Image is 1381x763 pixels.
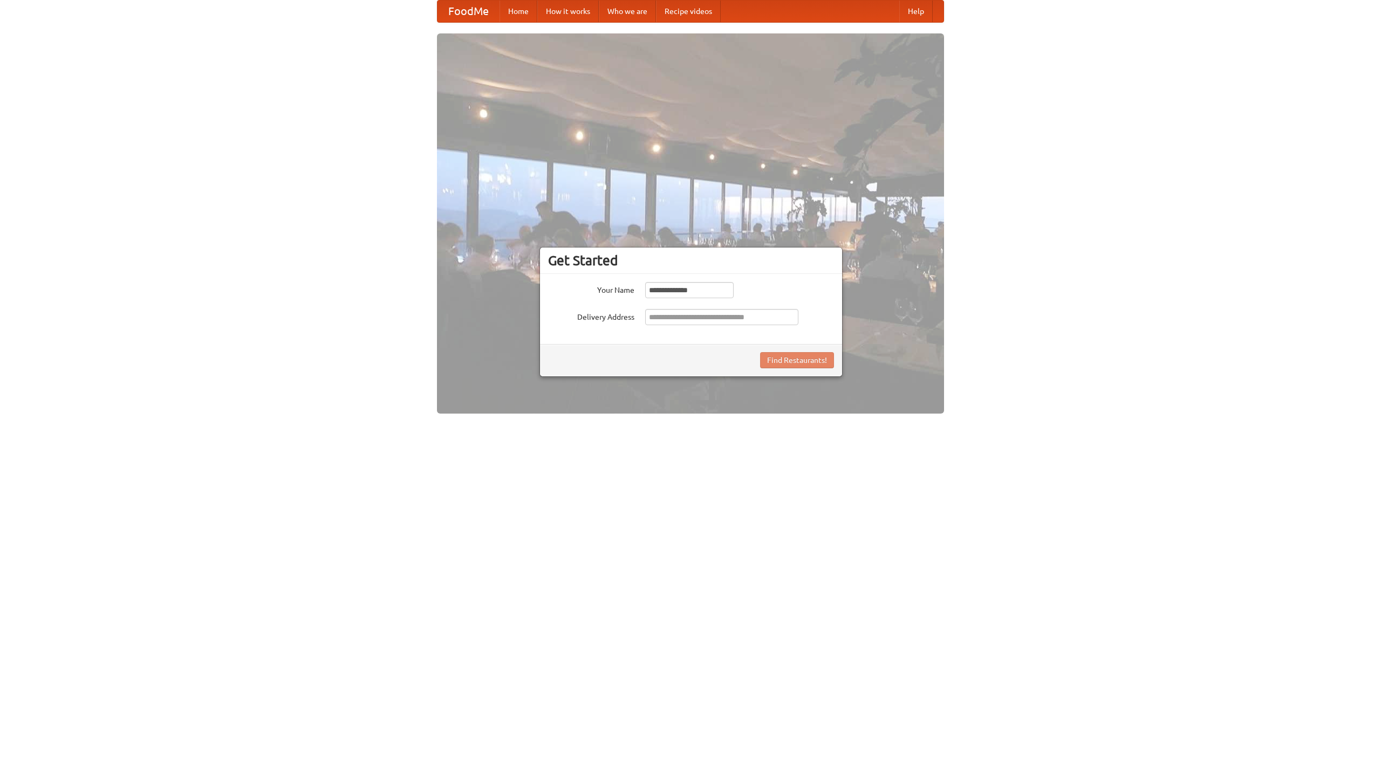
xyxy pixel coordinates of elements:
a: Recipe videos [656,1,721,22]
label: Your Name [548,282,634,295]
a: Home [500,1,537,22]
a: How it works [537,1,599,22]
h3: Get Started [548,252,834,269]
button: Find Restaurants! [760,352,834,368]
label: Delivery Address [548,309,634,322]
a: Help [899,1,933,22]
a: Who we are [599,1,656,22]
a: FoodMe [437,1,500,22]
